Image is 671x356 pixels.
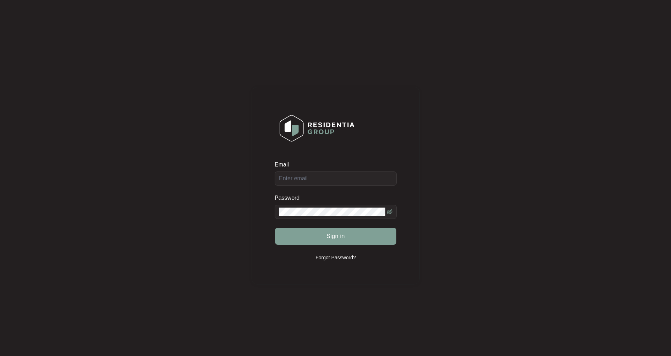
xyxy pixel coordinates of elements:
[275,171,397,186] input: Email
[315,254,356,261] p: Forgot Password?
[275,194,305,202] label: Password
[326,232,345,241] span: Sign in
[279,208,385,216] input: Password
[275,161,294,168] label: Email
[387,209,392,215] span: eye-invisible
[275,110,359,146] img: Login Logo
[275,228,396,245] button: Sign in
